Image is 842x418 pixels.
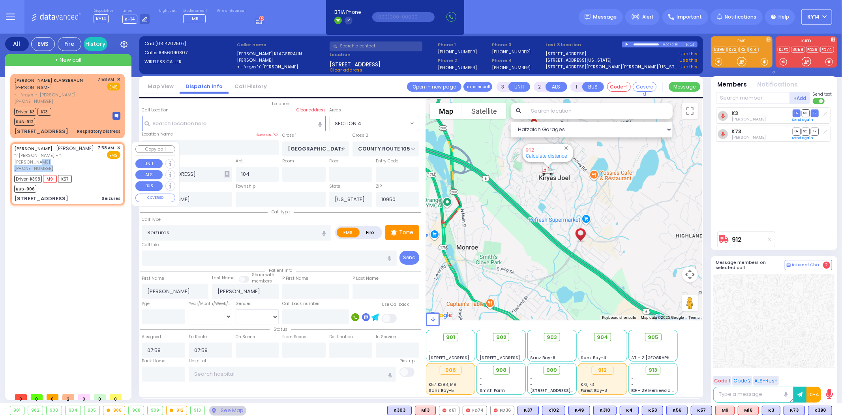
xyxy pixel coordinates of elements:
[252,272,274,278] small: Share with
[787,264,791,267] img: comment-alt.png
[526,153,567,159] a: Calculate distance
[270,326,291,332] span: Status
[359,228,381,237] label: Fire
[762,406,780,415] div: BLS
[762,406,780,415] div: K3
[14,145,53,152] a: [PERSON_NAME]
[463,406,487,415] div: FD74
[802,109,810,117] span: SO
[429,349,431,355] span: -
[530,388,605,394] span: [STREET_ADDRESS][PERSON_NAME]
[237,57,327,64] label: [PERSON_NAME]
[353,132,368,139] label: Cross 2
[790,92,810,104] button: +Add
[679,64,698,70] a: Use this
[117,76,120,83] span: ✕
[732,237,742,243] a: 912
[711,39,773,45] label: EMS
[337,228,360,237] label: EMS
[563,144,570,152] button: Close
[407,82,461,92] a: Open in new page
[14,108,36,116] span: Driver-K3
[677,13,702,21] span: Important
[330,60,381,67] span: [STREET_ADDRESS]
[480,388,505,394] span: Smith Farm
[546,64,677,70] a: [STREET_ADDRESS][PERSON_NAME][PERSON_NAME][US_STATE]
[731,134,766,140] span: Pinchas Braun
[547,366,557,374] span: 909
[632,343,634,349] span: -
[335,120,361,128] span: SECTION 4
[189,301,232,307] div: Year/Month/Week/Day
[480,376,482,382] span: -
[376,334,396,340] label: In Service
[142,217,161,223] label: Call Type
[823,262,830,269] span: 2
[539,163,557,179] div: 912
[480,349,482,355] span: -
[679,51,698,57] a: Use this
[334,9,361,16] span: BRIA Phone
[592,366,613,375] div: 912
[542,406,565,415] div: BLS
[732,376,752,386] button: Code 2
[107,83,120,90] span: EMS
[113,112,120,120] img: message-box.svg
[144,49,234,56] label: Caller:
[135,170,163,180] button: ALS
[428,310,454,320] a: Open this area in Google Maps (opens a new window)
[415,406,436,415] div: ALS
[117,145,120,151] span: ✕
[731,110,738,116] a: K3
[691,406,712,415] div: K57
[490,406,514,415] div: FD36
[793,117,814,122] a: Send again
[5,37,29,51] div: All
[585,14,591,20] img: message.svg
[808,406,832,415] div: BLS
[570,216,591,246] div: AVRUM CHAIM KLAGSBRAUN
[142,107,169,113] label: Call Location
[784,406,805,415] div: BLS
[632,382,634,388] span: -
[785,260,832,270] button: Internal Chat 2
[353,275,379,282] label: P Last Name
[14,98,53,104] span: [PHONE_NUMBER]
[209,406,246,416] div: See map
[14,77,83,83] a: [PERSON_NAME] KLAGSBRAUN
[820,47,834,53] a: FD74
[159,49,188,56] span: 8456040807
[728,47,739,53] a: K73
[496,333,506,341] span: 902
[329,334,353,340] label: Destination
[47,394,58,400] span: 0
[642,406,663,415] div: BLS
[494,409,498,412] img: red-radio-icon.svg
[142,275,165,282] label: First Name
[28,406,43,415] div: 902
[791,47,805,53] a: 3059
[547,333,557,341] span: 903
[142,242,159,248] label: Call Info
[62,394,74,400] span: 2
[43,175,57,183] span: M9
[376,183,382,190] label: ZIP
[155,40,186,47] span: [0814202507]
[56,145,94,152] span: [PERSON_NAME]
[14,152,95,165] span: ר' [PERSON_NAME] - ר' [PERSON_NAME]
[496,366,506,374] span: 908
[530,343,533,349] span: -
[649,366,658,374] span: 913
[282,158,294,164] label: Room
[813,91,832,97] span: Send text
[568,406,590,415] div: BLS
[399,358,414,364] label: Pick up
[14,185,36,193] span: BUS-906
[142,131,173,137] label: Location Name
[144,40,234,47] label: Cad:
[329,158,339,164] label: Floor
[180,83,229,90] a: Dispatch info
[376,158,398,164] label: Entry Code
[237,41,327,48] label: Caller name
[526,147,534,153] a: 912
